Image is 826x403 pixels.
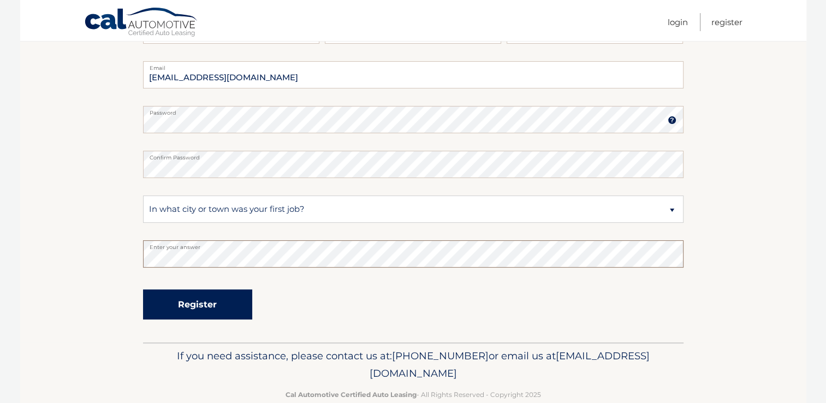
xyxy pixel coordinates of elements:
label: Confirm Password [143,151,684,159]
label: Enter your answer [143,240,684,249]
input: Email [143,61,684,88]
button: Register [143,289,252,319]
label: Email [143,61,684,70]
p: - All Rights Reserved - Copyright 2025 [150,389,676,400]
a: Register [711,13,742,31]
strong: Cal Automotive Certified Auto Leasing [286,390,417,399]
span: [PHONE_NUMBER] [392,349,489,362]
a: Cal Automotive [84,7,199,39]
span: [EMAIL_ADDRESS][DOMAIN_NAME] [370,349,650,380]
p: If you need assistance, please contact us at: or email us at [150,347,676,382]
img: tooltip.svg [668,116,676,125]
a: Login [668,13,688,31]
label: Password [143,106,684,115]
